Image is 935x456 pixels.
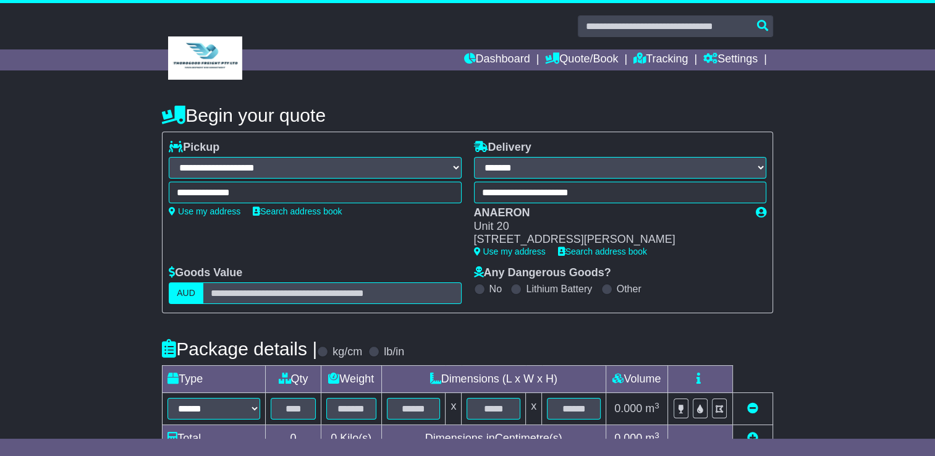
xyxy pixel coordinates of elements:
[381,366,606,393] td: Dimensions (L x W x H)
[645,432,659,444] span: m
[474,266,611,280] label: Any Dangerous Goods?
[526,393,542,425] td: x
[474,220,743,234] div: Unit 20
[331,432,337,444] span: 0
[614,432,642,444] span: 0.000
[163,425,266,452] td: Total
[321,366,381,393] td: Weight
[489,283,502,295] label: No
[558,247,647,256] a: Search address book
[545,49,618,70] a: Quote/Book
[474,247,546,256] a: Use my address
[747,402,758,415] a: Remove this item
[446,393,462,425] td: x
[747,432,758,444] a: Add new item
[606,366,667,393] td: Volume
[321,425,381,452] td: Kilo(s)
[162,105,773,125] h4: Begin your quote
[645,402,659,415] span: m
[526,283,592,295] label: Lithium Battery
[614,402,642,415] span: 0.000
[169,266,242,280] label: Goods Value
[474,141,531,154] label: Delivery
[617,283,641,295] label: Other
[654,401,659,410] sup: 3
[654,431,659,440] sup: 3
[463,49,530,70] a: Dashboard
[169,141,219,154] label: Pickup
[633,49,688,70] a: Tracking
[162,339,317,359] h4: Package details |
[163,366,266,393] td: Type
[703,49,758,70] a: Settings
[474,206,743,220] div: ANAERON
[474,233,743,247] div: [STREET_ADDRESS][PERSON_NAME]
[384,345,404,359] label: lb/in
[169,206,240,216] a: Use my address
[169,282,203,304] label: AUD
[266,425,321,452] td: 0
[253,206,342,216] a: Search address book
[266,366,321,393] td: Qty
[332,345,362,359] label: kg/cm
[381,425,606,452] td: Dimensions in Centimetre(s)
